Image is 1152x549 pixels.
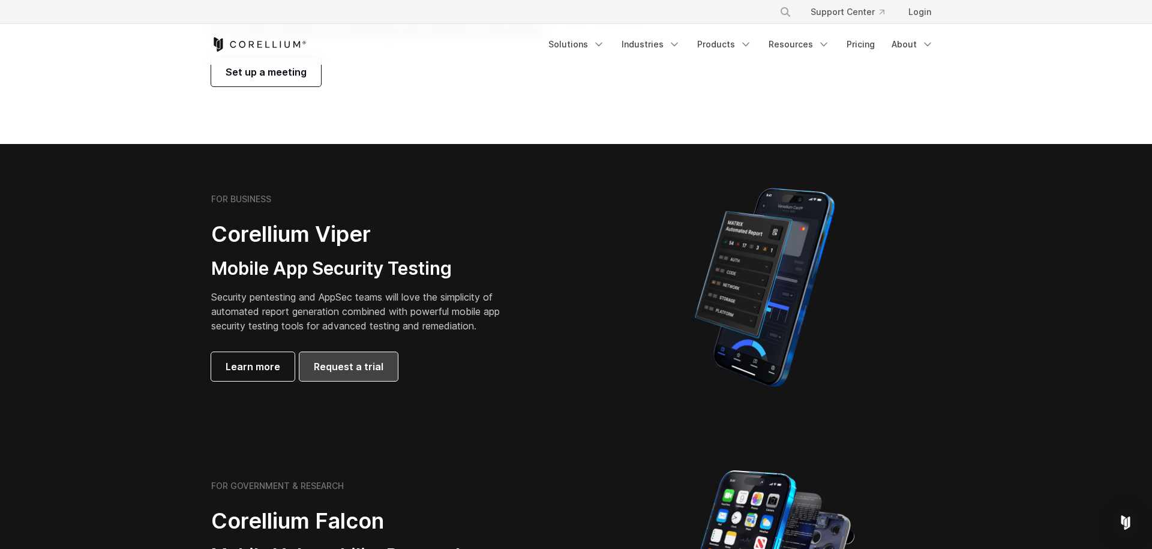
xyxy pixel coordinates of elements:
a: Request a trial [299,352,398,381]
h2: Corellium Viper [211,221,518,248]
span: Request a trial [314,359,383,374]
span: Set up a meeting [226,65,307,79]
a: Industries [614,34,688,55]
a: Set up a meeting [211,58,321,86]
div: Navigation Menu [765,1,941,23]
img: Corellium MATRIX automated report on iPhone showing app vulnerability test results across securit... [674,182,855,392]
div: Navigation Menu [541,34,941,55]
a: Resources [761,34,837,55]
h6: FOR BUSINESS [211,194,271,205]
a: Solutions [541,34,612,55]
h3: Mobile App Security Testing [211,257,518,280]
a: Products [690,34,759,55]
a: Login [899,1,941,23]
h6: FOR GOVERNMENT & RESEARCH [211,481,344,491]
a: About [884,34,941,55]
a: Learn more [211,352,295,381]
div: Open Intercom Messenger [1111,508,1140,537]
span: Learn more [226,359,280,374]
a: Pricing [839,34,882,55]
p: Security pentesting and AppSec teams will love the simplicity of automated report generation comb... [211,290,518,333]
a: Corellium Home [211,37,307,52]
a: Support Center [801,1,894,23]
button: Search [775,1,796,23]
h2: Corellium Falcon [211,508,547,535]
